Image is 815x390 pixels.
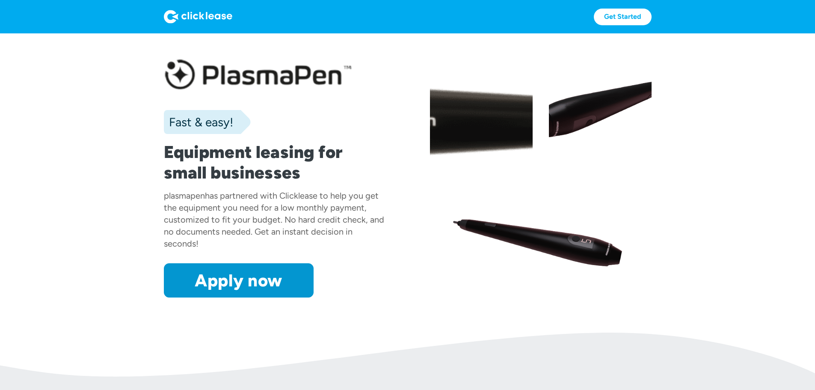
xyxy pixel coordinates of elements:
div: has partnered with Clicklease to help you get the equipment you need for a low monthly payment, c... [164,191,384,249]
div: Fast & easy! [164,113,233,131]
div: plasmapen [164,191,205,201]
h1: Equipment leasing for small businesses [164,142,385,183]
a: Apply now [164,263,314,298]
a: Get Started [594,9,652,25]
img: Logo [164,10,232,24]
